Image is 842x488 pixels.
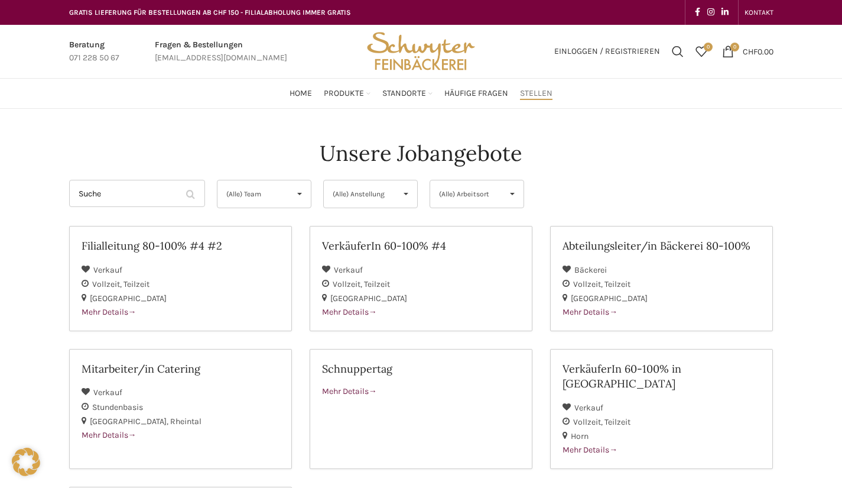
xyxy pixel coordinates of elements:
[573,279,604,289] span: Vollzeit
[93,265,122,275] span: Verkauf
[704,4,718,21] a: Instagram social link
[364,279,390,289] span: Teilzeit
[310,226,532,331] a: VerkäuferIn 60-100% #4 Verkauf Vollzeit Teilzeit [GEOGRAPHIC_DATA] Mehr Details
[69,226,292,331] a: Filialleitung 80-100% #4 #2 Verkauf Vollzeit Teilzeit [GEOGRAPHIC_DATA] Mehr Details
[90,416,170,426] span: [GEOGRAPHIC_DATA]
[520,88,552,99] span: Stellen
[82,238,279,253] h2: Filialleitung 80-100% #4 #2
[69,8,351,17] span: GRATIS LIEFERUNG FÜR BESTELLUNGEN AB CHF 150 - FILIALABHOLUNG IMMER GRATIS
[716,40,779,63] a: 0 CHF0.00
[563,238,760,253] h2: Abteilungsleiter/in Bäckerei 80-100%
[571,431,589,441] span: Horn
[322,307,377,317] span: Mehr Details
[743,46,758,56] span: CHF
[574,265,607,275] span: Bäckerei
[718,4,732,21] a: Linkedin social link
[69,349,292,469] a: Mitarbeiter/in Catering Verkauf Stundenbasis [GEOGRAPHIC_DATA] Rheintal Mehr Details
[82,307,136,317] span: Mehr Details
[563,307,617,317] span: Mehr Details
[290,82,312,105] a: Home
[691,4,704,21] a: Facebook social link
[333,180,389,208] span: (Alle) Anstellung
[382,88,426,99] span: Standorte
[439,180,495,208] span: (Alle) Arbeitsort
[520,82,552,105] a: Stellen
[573,417,604,427] span: Vollzeit
[743,46,773,56] bdi: 0.00
[92,279,123,289] span: Vollzeit
[745,1,773,24] a: KONTAKT
[322,386,377,396] span: Mehr Details
[563,445,617,455] span: Mehr Details
[745,8,773,17] span: KONTAKT
[324,88,364,99] span: Produkte
[322,238,520,253] h2: VerkäuferIn 60-100% #4
[690,40,713,63] div: Meine Wunschliste
[363,46,479,56] a: Site logo
[550,349,773,469] a: VerkäuferIn 60-100% in [GEOGRAPHIC_DATA] Verkauf Vollzeit Teilzeit Horn Mehr Details
[90,293,167,303] span: [GEOGRAPHIC_DATA]
[320,138,522,168] h4: Unsere Jobangebote
[704,43,713,51] span: 0
[290,88,312,99] span: Home
[69,38,119,65] a: Infobox link
[310,349,532,469] a: Schnuppertag Mehr Details
[666,40,690,63] a: Suchen
[322,361,520,376] h2: Schnuppertag
[363,25,479,78] img: Bäckerei Schwyter
[730,43,739,51] span: 0
[571,293,648,303] span: [GEOGRAPHIC_DATA]
[324,82,370,105] a: Produkte
[395,180,417,208] span: ▾
[444,88,508,99] span: Häufige Fragen
[288,180,311,208] span: ▾
[574,403,603,413] span: Verkauf
[82,430,136,440] span: Mehr Details
[226,180,282,208] span: (Alle) Team
[92,402,143,412] span: Stundenbasis
[550,226,773,331] a: Abteilungsleiter/in Bäckerei 80-100% Bäckerei Vollzeit Teilzeit [GEOGRAPHIC_DATA] Mehr Details
[155,38,287,65] a: Infobox link
[554,47,660,56] span: Einloggen / Registrieren
[123,279,149,289] span: Teilzeit
[93,387,122,397] span: Verkauf
[604,279,630,289] span: Teilzeit
[563,361,760,391] h2: VerkäuferIn 60-100% in [GEOGRAPHIC_DATA]
[330,293,407,303] span: [GEOGRAPHIC_DATA]
[69,180,205,207] input: Suche
[604,417,630,427] span: Teilzeit
[63,82,779,105] div: Main navigation
[170,416,201,426] span: Rheintal
[333,279,364,289] span: Vollzeit
[82,361,279,376] h2: Mitarbeiter/in Catering
[382,82,433,105] a: Standorte
[548,40,666,63] a: Einloggen / Registrieren
[444,82,508,105] a: Häufige Fragen
[501,180,524,208] span: ▾
[334,265,363,275] span: Verkauf
[690,40,713,63] a: 0
[739,1,779,24] div: Secondary navigation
